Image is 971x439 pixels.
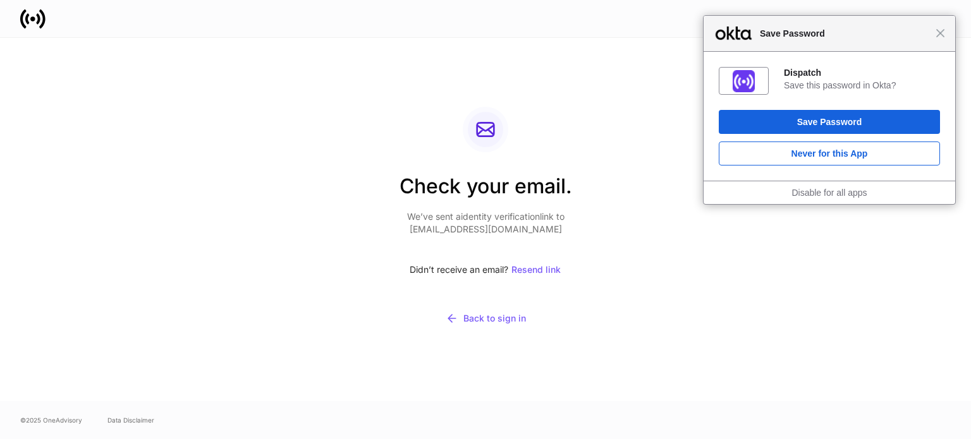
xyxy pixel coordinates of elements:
div: Save this password in Okta? [784,80,940,91]
span: Close [936,28,945,38]
button: Never for this App [719,141,940,165]
span: © 2025 OneAdvisory [20,415,82,425]
div: Back to sign in [446,312,526,325]
button: Resend link [511,256,561,284]
button: Save Password [719,110,940,134]
div: Resend link [511,265,561,274]
button: Back to sign in [400,304,572,333]
a: Disable for all apps [791,188,867,198]
span: Save Password [754,26,936,41]
p: We’ve sent a identity verification link to [EMAIL_ADDRESS][DOMAIN_NAME] [400,210,572,236]
div: Dispatch [784,67,940,78]
a: Data Disclaimer [107,415,154,425]
img: IoaI0QAAAAZJREFUAwDpn500DgGa8wAAAABJRU5ErkJggg== [733,70,755,92]
div: Didn’t receive an email? [400,256,572,284]
h2: Check your email. [400,172,572,210]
